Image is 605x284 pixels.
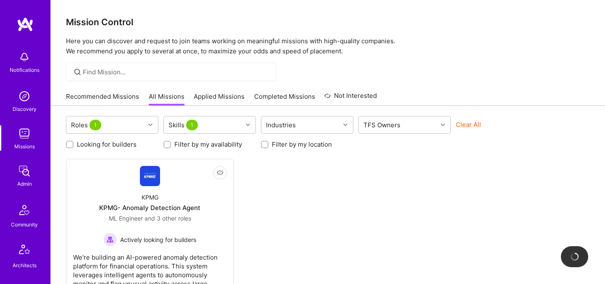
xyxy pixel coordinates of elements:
[13,261,37,270] div: Architects
[571,252,579,261] img: loading
[16,88,33,105] img: discovery
[73,67,82,77] i: icon SearchGrey
[13,105,37,113] div: Discovery
[66,92,139,106] a: Recommended Missions
[194,92,245,106] a: Applied Missions
[14,241,34,261] img: Architects
[16,49,33,66] img: bell
[120,235,196,244] span: Actively looking for builders
[149,92,184,106] a: All Missions
[254,92,315,106] a: Completed Missions
[145,215,191,222] span: and 3 other roles
[99,203,200,212] div: KPMG- Anomaly Detection Agent
[361,119,402,131] div: TFS Owners
[246,123,250,127] i: icon Chevron
[17,17,34,32] img: logo
[11,220,38,229] div: Community
[66,36,590,56] p: Here you can discover and request to join teams working on meaningful missions with high-quality ...
[217,169,224,176] i: icon EyeClosed
[148,123,153,127] i: icon Chevron
[441,123,445,127] i: icon Chevron
[83,68,270,76] input: Find Mission...
[17,179,32,188] div: Admin
[324,91,377,106] a: Not Interested
[66,17,590,27] h3: Mission Control
[343,123,347,127] i: icon Chevron
[264,119,298,131] div: Industries
[456,120,481,129] button: Clear All
[174,140,242,149] label: Filter by my availability
[103,233,117,246] img: Actively looking for builders
[109,215,143,222] span: ML Engineer
[69,119,105,131] div: Roles
[142,193,158,202] div: KPMG
[89,120,101,130] span: 1
[272,140,332,149] label: Filter by my location
[14,200,34,220] img: Community
[10,66,39,74] div: Notifications
[16,163,33,179] img: admin teamwork
[77,140,137,149] label: Looking for builders
[14,142,35,151] div: Missions
[140,166,160,186] img: Company Logo
[16,125,33,142] img: teamwork
[166,119,202,131] div: Skills
[186,120,198,130] span: 1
